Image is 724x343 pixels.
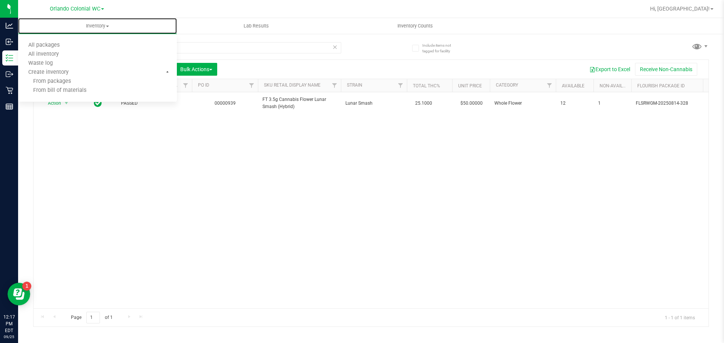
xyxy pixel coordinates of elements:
[3,334,15,340] p: 09/25
[6,87,13,94] inline-svg: Retail
[233,23,279,29] span: Lab Results
[62,98,71,108] span: select
[560,100,589,107] span: 12
[328,79,341,92] a: Filter
[332,42,337,52] span: Clear
[18,42,70,49] span: All packages
[179,79,192,92] a: Filter
[180,66,212,72] span: Bulk Actions
[64,312,119,323] span: Page of 1
[8,283,30,305] iframe: Resource center
[18,51,69,58] span: All inventory
[6,22,13,29] inline-svg: Analytics
[18,23,177,29] span: Inventory
[336,18,494,34] a: Inventory Counts
[345,100,402,107] span: Lunar Smash
[245,79,258,92] a: Filter
[33,42,341,53] input: Search Package ID, Item Name, SKU, Lot or Part Number...
[650,6,710,12] span: Hi, [GEOGRAPHIC_DATA]!
[18,78,71,85] span: From packages
[18,87,86,94] span: From bill of materials
[86,312,100,323] input: 1
[262,96,336,110] span: FT 3.5g Cannabis Flower Lunar Smash (Hybrid)
[494,100,551,107] span: Whole Flower
[6,103,13,110] inline-svg: Reports
[175,63,217,76] button: Bulk Actions
[496,82,518,88] a: Category
[387,23,443,29] span: Inventory Counts
[413,83,440,88] a: Total THC%
[659,312,701,323] span: 1 - 1 of 1 items
[458,83,482,88] a: Unit Price
[6,54,13,62] inline-svg: Inventory
[457,98,486,109] span: $50.00000
[636,100,710,107] span: FLSRWGM-20250814-328
[121,100,187,107] span: PASSED
[50,6,100,12] span: Orlando Colonial WC
[3,314,15,334] p: 12:17 PM EDT
[562,83,584,88] a: Available
[635,63,697,76] button: Receive Non-Cannabis
[215,101,236,106] a: 00000939
[18,69,79,76] span: Create inventory
[94,98,102,108] span: In Sync
[198,82,209,88] a: PO ID
[6,38,13,46] inline-svg: Inbound
[411,98,436,109] span: 25.1000
[18,18,177,34] a: Inventory All packages All inventory Waste log Create inventory From packages From bill of materials
[422,43,460,54] span: Include items not tagged for facility
[543,79,556,92] a: Filter
[18,60,63,67] span: Waste log
[41,98,61,108] span: Action
[598,100,627,107] span: 1
[6,70,13,78] inline-svg: Outbound
[264,82,321,88] a: SKU Retail Display Name
[584,63,635,76] button: Export to Excel
[637,83,685,88] a: Flourish Package ID
[22,282,31,291] iframe: Resource center unread badge
[394,79,407,92] a: Filter
[600,83,633,88] a: Non-Available
[177,18,336,34] a: Lab Results
[347,82,362,88] a: Strain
